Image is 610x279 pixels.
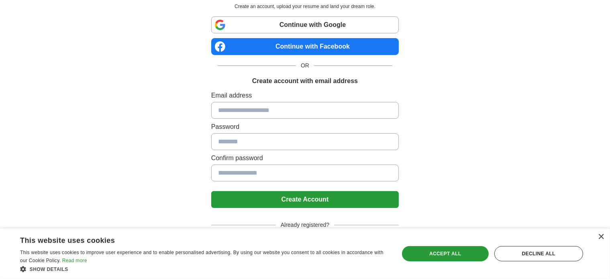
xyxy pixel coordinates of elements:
[296,61,314,70] span: OR
[211,38,399,55] a: Continue with Facebook
[20,265,388,273] div: Show details
[30,267,68,272] span: Show details
[20,250,384,263] span: This website uses cookies to improve user experience and to enable personalised advertising. By u...
[211,153,399,163] label: Confirm password
[211,16,399,33] a: Continue with Google
[276,221,334,229] span: Already registered?
[213,3,397,10] p: Create an account, upload your resume and land your dream role.
[402,246,489,261] div: Accept all
[20,233,368,245] div: This website uses cookies
[252,76,358,86] h1: Create account with email address
[211,91,399,100] label: Email address
[598,234,604,240] div: Close
[494,246,583,261] div: Decline all
[211,122,399,132] label: Password
[211,191,399,208] button: Create Account
[62,258,87,263] a: Read more, opens a new window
